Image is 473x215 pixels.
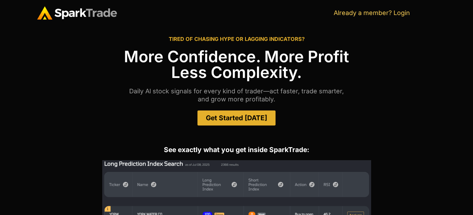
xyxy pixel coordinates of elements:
[37,36,436,42] h2: TIRED OF CHASING HYPE OR LAGGING INDICATORS?
[37,49,436,80] h1: More Confidence. More Profit Less Complexity.
[206,115,267,121] span: Get Started [DATE]
[37,87,436,103] p: Daily Al stock signals for every kind of trader—act faster, trade smarter, and grow more profitably.
[334,9,410,16] a: Already a member? Login
[37,146,436,153] h2: See exactly what you get inside SparkTrade:
[197,110,276,126] a: Get Started [DATE]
